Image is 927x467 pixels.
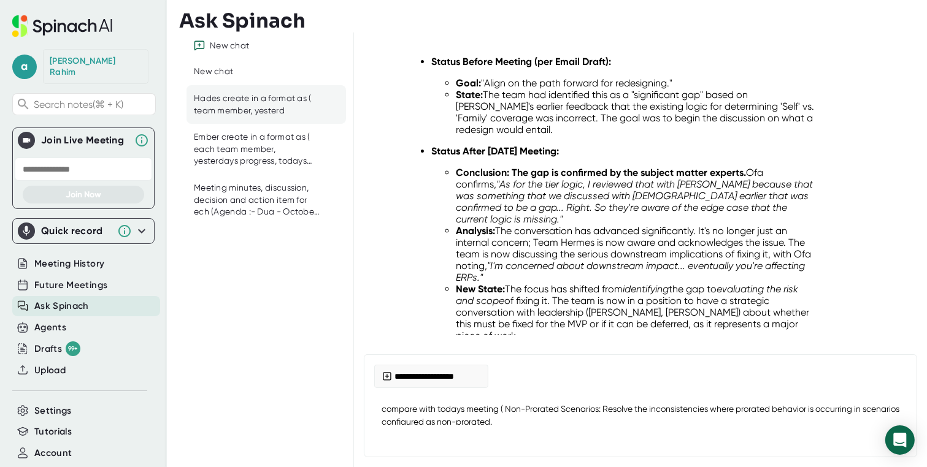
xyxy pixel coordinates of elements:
span: a [12,55,37,79]
strong: Analysis: [456,225,495,237]
span: Join Now [66,189,101,200]
li: The conversation has advanced significantly. It's no longer just an internal concern; Team Hermes... [456,225,815,283]
button: Future Meetings [34,278,107,292]
div: Join Live MeetingJoin Live Meeting [18,128,149,153]
em: identifying [623,283,669,295]
strong: Status After [DATE] Meeting: [431,145,559,157]
button: Join Now [23,186,144,203]
li: The team had identified this as a "significant gap" based on [PERSON_NAME]'s earlier feedback tha... [456,89,815,135]
div: Meeting minutes, discussion, decision and action item for ech (Agenda :- Dua - ⁠October Islamic C... [194,182,320,218]
span: Search notes (⌘ + K) [34,99,152,110]
em: "As for the tier logic, I reviewed that with [PERSON_NAME] because that was something that we dis... [456,178,813,225]
div: Ember create in a format as ( each team member, yesterdays progress, todays plan, blockers on the... [194,131,320,167]
div: Join Live Meeting [41,134,128,146]
button: Tutorials [34,425,72,439]
strong: Status Before Meeting (per Email Draft): [431,56,611,67]
div: Open Intercom Messenger [885,425,915,455]
strong: State: [456,89,483,101]
div: 99+ [66,341,80,356]
div: Quick record [18,219,149,243]
em: evaluating the risk and scope [456,283,798,306]
div: Abdul Rahim [50,56,142,77]
strong: Conclusion: [456,167,509,178]
div: New chat [210,40,249,51]
strong: New State: [456,283,505,295]
button: Account [34,446,72,460]
img: Join Live Meeting [20,134,33,146]
button: Upload [34,363,66,378]
h3: Ask Spinach [179,9,306,32]
div: Quick record [41,225,111,237]
button: Ask Spinach [34,299,89,313]
li: The focus has shifted from the gap to of fixing it. The team is now in a position to have a strat... [456,283,815,341]
li: Ofa confirms, [456,167,815,225]
em: "I'm concerned about downstream impact... eventually you're affecting ERPs." [456,260,805,283]
div: Hades create in a format as ( team member, yesterd [194,93,320,116]
strong: Goal: [456,77,481,89]
button: Meeting History [34,257,104,271]
li: "Align on the path forward for redesigning." [456,77,815,89]
button: Agents [34,321,66,335]
div: Send message [885,425,907,447]
button: Drafts 99+ [34,341,80,356]
button: Settings [34,404,72,418]
strong: The gap is confirmed by the subject matter experts. [512,167,746,178]
div: Drafts [34,341,80,356]
div: New chat [194,66,233,78]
